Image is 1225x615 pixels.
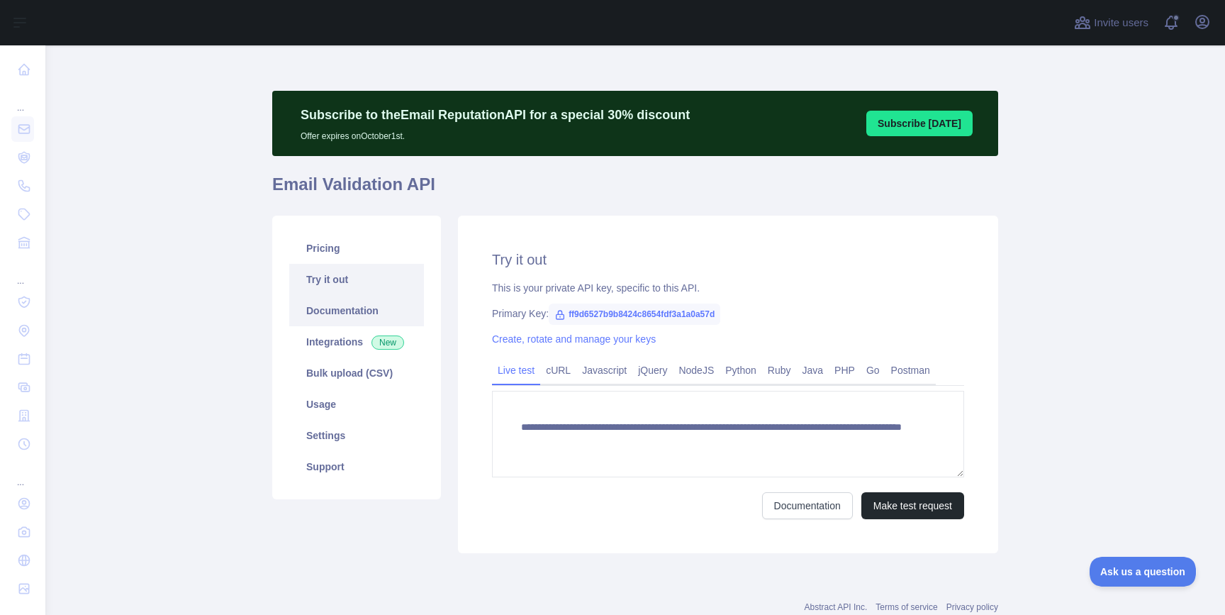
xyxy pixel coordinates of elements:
a: Integrations New [289,326,424,358]
a: Support [289,451,424,482]
button: Subscribe [DATE] [866,111,973,136]
h2: Try it out [492,250,964,270]
a: Documentation [762,492,853,519]
div: ... [11,85,34,113]
a: Postman [885,359,936,382]
a: Javascript [576,359,632,382]
a: Usage [289,389,424,420]
a: Create, rotate and manage your keys [492,333,656,345]
a: Go [861,359,885,382]
a: Live test [492,359,540,382]
div: ... [11,460,34,488]
a: Try it out [289,264,424,295]
span: ff9d6527b9b8424c8654fdf3a1a0a57d [549,304,720,325]
a: jQuery [632,359,673,382]
a: Bulk upload (CSV) [289,358,424,389]
a: cURL [540,359,576,382]
a: Abstract API Inc. [805,602,868,612]
a: Documentation [289,295,424,326]
div: This is your private API key, specific to this API. [492,281,964,295]
a: PHP [829,359,861,382]
span: Invite users [1094,15,1148,31]
a: Python [720,359,762,382]
button: Invite users [1071,11,1151,34]
p: Offer expires on October 1st. [301,125,690,142]
span: New [371,336,404,350]
a: Privacy policy [946,602,998,612]
a: Pricing [289,233,424,264]
a: Terms of service [876,602,937,612]
a: NodeJS [673,359,720,382]
a: Java [797,359,829,382]
a: Settings [289,420,424,451]
button: Make test request [861,492,964,519]
h1: Email Validation API [272,173,998,207]
div: ... [11,258,34,287]
p: Subscribe to the Email Reputation API for a special 30 % discount [301,105,690,125]
div: Primary Key: [492,306,964,321]
a: Ruby [762,359,797,382]
iframe: Toggle Customer Support [1090,557,1197,587]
